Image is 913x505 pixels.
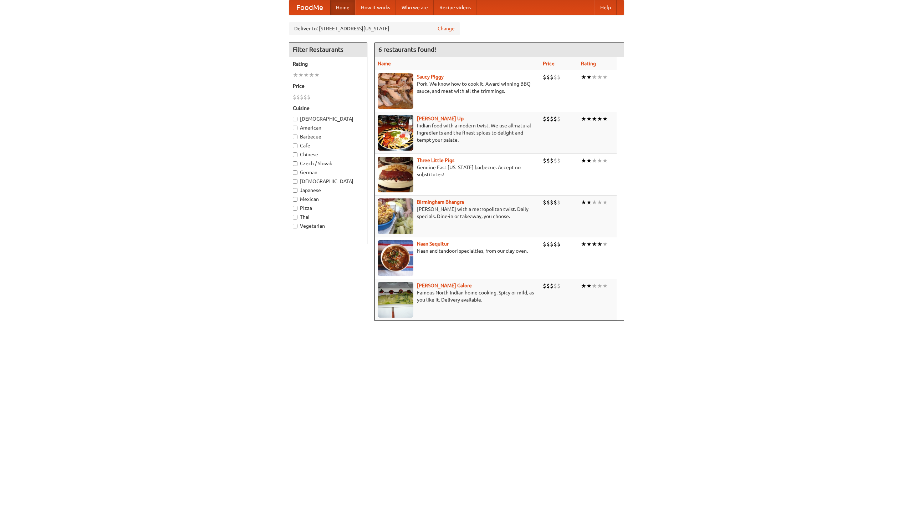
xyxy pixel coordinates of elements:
[417,199,464,205] a: Birmingham Bhangra
[597,282,602,290] li: ★
[293,178,363,185] label: [DEMOGRAPHIC_DATA]
[557,73,561,81] li: $
[378,46,436,53] ng-pluralize: 6 restaurants found!
[581,198,586,206] li: ★
[557,115,561,123] li: $
[602,198,608,206] li: ★
[586,198,592,206] li: ★
[293,142,363,149] label: Cafe
[586,240,592,248] li: ★
[546,198,550,206] li: $
[293,124,363,131] label: American
[293,224,297,228] input: Vegetarian
[550,73,554,81] li: $
[581,240,586,248] li: ★
[417,116,464,121] a: [PERSON_NAME] Up
[293,117,297,121] input: [DEMOGRAPHIC_DATA]
[314,71,320,79] li: ★
[289,0,330,15] a: FoodMe
[378,61,391,66] a: Name
[550,115,554,123] li: $
[293,152,297,157] input: Chinese
[298,71,304,79] li: ★
[293,126,297,130] input: American
[289,22,460,35] div: Deliver to: [STREET_ADDRESS][US_STATE]
[543,282,546,290] li: $
[293,151,363,158] label: Chinese
[309,71,314,79] li: ★
[586,73,592,81] li: ★
[293,187,363,194] label: Japanese
[581,115,586,123] li: ★
[417,283,472,288] a: [PERSON_NAME] Galore
[355,0,396,15] a: How it works
[581,157,586,165] li: ★
[378,164,537,178] p: Genuine East [US_STATE] barbecue. Accept no substitutes!
[293,93,296,101] li: $
[586,157,592,165] li: ★
[592,157,597,165] li: ★
[293,215,297,219] input: Thai
[554,240,557,248] li: $
[293,133,363,140] label: Barbecue
[378,282,413,318] img: currygalore.jpg
[293,204,363,212] label: Pizza
[293,196,363,203] label: Mexican
[554,282,557,290] li: $
[543,240,546,248] li: $
[293,222,363,229] label: Vegetarian
[550,198,554,206] li: $
[602,282,608,290] li: ★
[417,74,444,80] a: Saucy Piggy
[581,61,596,66] a: Rating
[293,179,297,184] input: [DEMOGRAPHIC_DATA]
[378,289,537,303] p: Famous North Indian home cooking. Spicy or mild, as you like it. Delivery available.
[592,198,597,206] li: ★
[396,0,434,15] a: Who we are
[597,157,602,165] li: ★
[554,115,557,123] li: $
[557,198,561,206] li: $
[378,80,537,95] p: Pork. We know how to cook it. Award-winning BBQ sauce, and meat with all the trimmings.
[293,82,363,90] h5: Price
[592,282,597,290] li: ★
[293,170,297,175] input: German
[592,240,597,248] li: ★
[602,115,608,123] li: ★
[289,42,367,57] h4: Filter Restaurants
[546,73,550,81] li: $
[597,115,602,123] li: ★
[546,282,550,290] li: $
[378,206,537,220] p: [PERSON_NAME] with a metropolitan twist. Daily specials. Dine-in or takeaway, you choose.
[304,93,307,101] li: $
[597,240,602,248] li: ★
[378,73,413,109] img: saucy.jpg
[550,240,554,248] li: $
[543,61,555,66] a: Price
[378,122,537,143] p: Indian food with a modern twist. We use all-natural ingredients and the finest spices to delight ...
[378,240,413,276] img: naansequitur.jpg
[378,247,537,254] p: Naan and tandoori specialties, from our clay oven.
[293,169,363,176] label: German
[378,115,413,151] img: curryup.jpg
[293,105,363,112] h5: Cuisine
[546,157,550,165] li: $
[434,0,476,15] a: Recipe videos
[581,282,586,290] li: ★
[378,157,413,192] img: littlepigs.jpg
[586,282,592,290] li: ★
[293,197,297,202] input: Mexican
[293,135,297,139] input: Barbecue
[378,198,413,234] img: bhangra.jpg
[592,73,597,81] li: ★
[586,115,592,123] li: ★
[592,115,597,123] li: ★
[293,213,363,221] label: Thai
[300,93,304,101] li: $
[293,161,297,166] input: Czech / Slovak
[557,282,561,290] li: $
[417,157,454,163] b: Three Little Pigs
